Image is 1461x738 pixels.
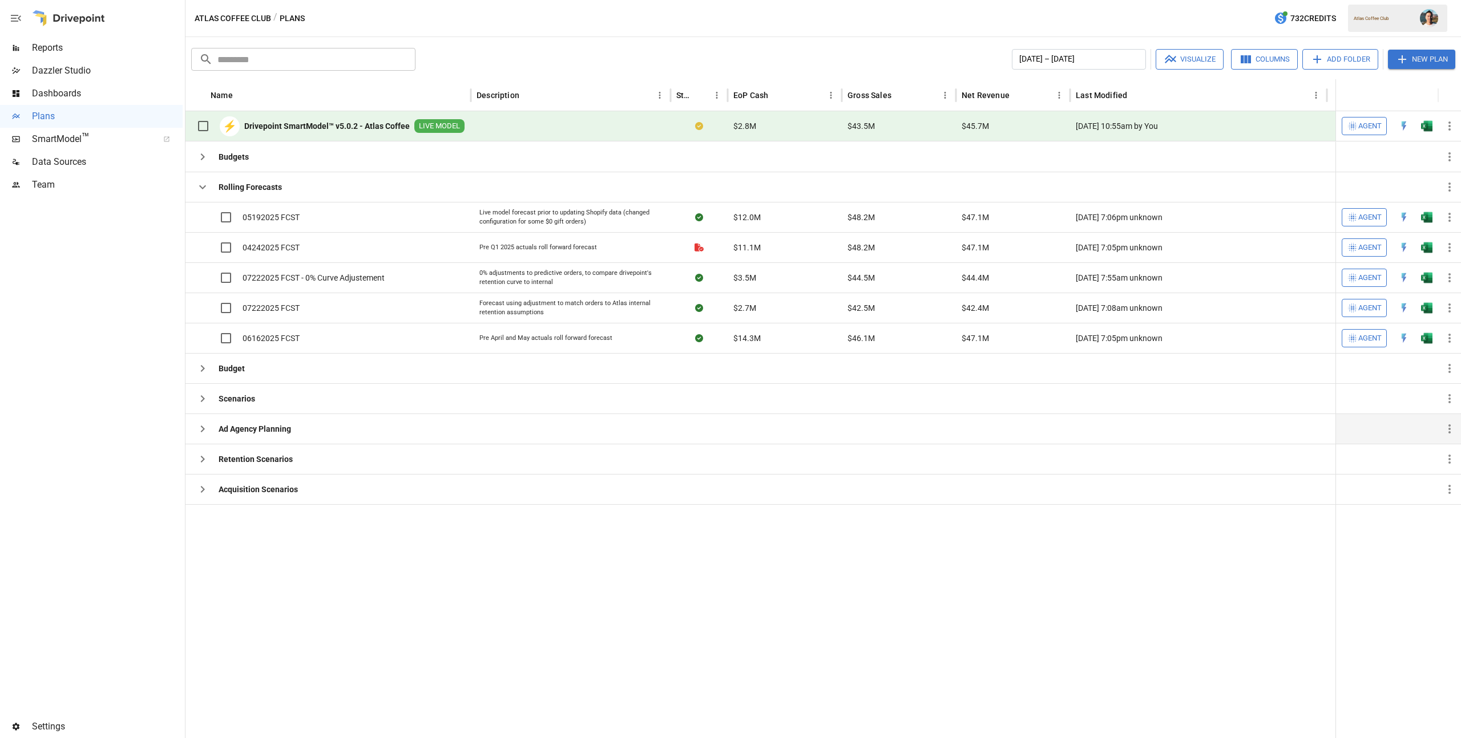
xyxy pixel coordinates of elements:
span: $42.5M [847,302,875,314]
span: ™ [82,131,90,145]
button: Add Folder [1302,49,1378,70]
div: Open in Excel [1421,332,1432,344]
span: 04242025 FCST [243,242,300,253]
button: Sort [1011,87,1027,103]
div: Open in Excel [1421,302,1432,314]
div: EoP Cash [733,91,768,100]
b: Scenarios [219,393,255,404]
b: Retention Scenarios [219,453,293,465]
button: Sort [893,87,909,103]
span: $47.1M [962,332,989,344]
button: 732Credits [1269,8,1341,29]
div: Sync complete [695,302,703,314]
div: Pre April and May actuals roll forward forecast [479,334,612,343]
span: 06162025 FCST [243,332,300,344]
div: [DATE] 10:55am by You [1070,111,1327,141]
button: Sort [769,87,785,103]
div: 0% adjustments to predictive orders, to compare drivepoint's retention curve to internal [479,269,662,286]
button: Sort [1445,87,1461,103]
img: g5qfjXmAAAAABJRU5ErkJggg== [1421,272,1432,283]
span: $48.2M [847,212,875,223]
span: $14.3M [733,332,761,344]
b: Ad Agency Planning [219,423,291,435]
div: Sync complete [695,332,703,344]
span: Data Sources [32,155,183,169]
div: Open in Excel [1421,120,1432,132]
div: ⚡ [220,116,240,136]
div: Name [211,91,233,100]
button: Status column menu [709,87,725,103]
span: $3.5M [733,272,756,283]
span: $2.7M [733,302,756,314]
span: Agent [1358,120,1382,133]
div: [DATE] 7:05pm unknown [1070,232,1327,262]
div: Last Modified [1076,91,1127,100]
div: Open in Quick Edit [1398,302,1410,314]
button: Net Revenue column menu [1051,87,1067,103]
button: Visualize [1156,49,1224,70]
div: [DATE] 7:55am unknown [1070,262,1327,293]
span: 732 Credits [1290,11,1336,26]
div: Your plan has changes in Excel that are not reflected in the Drivepoint Data Warehouse, select "S... [695,120,703,132]
span: Dazzler Studio [32,64,183,78]
img: quick-edit-flash.b8aec18c.svg [1398,302,1410,314]
span: Agent [1358,332,1382,345]
button: Agent [1342,238,1387,257]
span: $43.5M [847,120,875,132]
div: Open in Quick Edit [1398,212,1410,223]
span: Reports [32,41,183,55]
span: $11.1M [733,242,761,253]
span: Agent [1358,271,1382,285]
div: Status [676,91,692,100]
span: $47.1M [962,242,989,253]
div: Open in Excel [1421,242,1432,253]
span: $12.0M [733,212,761,223]
div: Sync complete [695,272,703,283]
img: quick-edit-flash.b8aec18c.svg [1398,120,1410,132]
div: Open in Quick Edit [1398,272,1410,283]
button: Sort [520,87,536,103]
span: Team [32,178,183,192]
span: Dashboards [32,87,183,100]
span: $44.5M [847,272,875,283]
img: quick-edit-flash.b8aec18c.svg [1398,242,1410,253]
img: quick-edit-flash.b8aec18c.svg [1398,332,1410,344]
button: Agent [1342,208,1387,226]
span: $47.1M [962,212,989,223]
span: Settings [32,720,183,733]
span: 07222025 FCST [243,302,300,314]
button: Agent [1342,329,1387,347]
div: Forecast using adjustment to match orders to Atlas internal retention assumptions [479,299,662,317]
button: Gross Sales column menu [937,87,953,103]
div: Gross Sales [847,91,891,100]
button: Last Modified column menu [1308,87,1324,103]
img: quick-edit-flash.b8aec18c.svg [1398,272,1410,283]
div: Open in Quick Edit [1398,242,1410,253]
button: Atlas Coffee Club [195,11,271,26]
span: SmartModel [32,132,151,146]
div: Pre Q1 2025 actuals roll forward forecast [479,243,597,252]
span: $44.4M [962,272,989,283]
div: Live model forecast prior to updating Shopify data (changed configuration for some $0 gift orders) [479,208,662,226]
div: Atlas Coffee Club [1354,16,1413,21]
span: Agent [1358,241,1382,254]
div: Open in Excel [1421,212,1432,223]
span: $45.7M [962,120,989,132]
span: $42.4M [962,302,989,314]
img: g5qfjXmAAAAABJRU5ErkJggg== [1421,302,1432,314]
span: $2.8M [733,120,756,132]
b: Budgets [219,151,249,163]
button: Agent [1342,299,1387,317]
div: [DATE] 7:06pm unknown [1070,202,1327,232]
button: Sort [693,87,709,103]
div: Open in Quick Edit [1398,120,1410,132]
span: 07222025 FCST - 0% Curve Adjustement [243,272,385,283]
span: Agent [1358,302,1382,315]
button: Sort [1128,87,1144,103]
span: LIVE MODEL [414,121,465,132]
div: File is not a valid Drivepoint model [695,242,704,253]
button: New Plan [1388,50,1455,69]
span: $46.1M [847,332,875,344]
span: 05192025 FCST [243,212,300,223]
img: g5qfjXmAAAAABJRU5ErkJggg== [1421,212,1432,223]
